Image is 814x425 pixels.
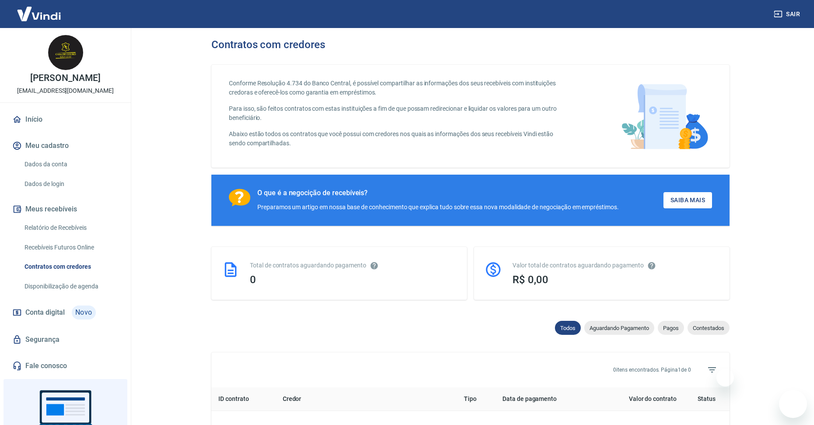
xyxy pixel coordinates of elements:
p: Abaixo estão todos os contratos que você possui com credores nos quais as informações dos seus re... [229,130,567,148]
a: Contratos com credores [21,258,120,276]
th: Data de pagamento [495,387,594,411]
p: [PERSON_NAME] [30,74,100,83]
svg: Esses contratos não se referem à Vindi, mas sim a outras instituições. [370,261,379,270]
div: Pagos [658,321,684,335]
p: 0 itens encontrados. Página 1 de 0 [613,366,691,374]
div: Todos [555,321,581,335]
a: Dados de login [21,175,120,193]
th: Status [684,387,730,411]
th: ID contrato [211,387,276,411]
div: Valor total de contratos aguardando pagamento [512,261,719,270]
span: R$ 0,00 [512,274,548,286]
a: Fale conosco [11,356,120,376]
th: Tipo [457,387,495,411]
span: Filtros [702,359,723,380]
iframe: Botão para abrir a janela de mensagens [779,390,807,418]
a: Saiba Mais [663,192,712,208]
span: Conta digital [25,306,65,319]
span: Todos [555,325,581,331]
a: Segurança [11,330,120,349]
div: Total de contratos aguardando pagamento [250,261,456,270]
div: Preparamos um artigo em nossa base de conhecimento que explica tudo sobre essa nova modalidade de... [257,203,619,212]
a: Disponibilização de agenda [21,277,120,295]
a: Conta digitalNovo [11,302,120,323]
p: Para isso, são feitos contratos com estas instituições a fim de que possam redirecionar e liquida... [229,104,567,123]
div: 0 [250,274,456,286]
button: Meus recebíveis [11,200,120,219]
a: Início [11,110,120,129]
img: Vindi [11,0,67,27]
span: Contestados [688,325,730,331]
button: Meu cadastro [11,136,120,155]
p: [EMAIL_ADDRESS][DOMAIN_NAME] [17,86,114,95]
th: Valor do contrato [594,387,684,411]
div: O que é a negocição de recebíveis? [257,189,619,197]
span: Pagos [658,325,684,331]
img: Ícone com um ponto de interrogação. [229,189,250,207]
span: Novo [72,306,96,320]
div: Contestados [688,321,730,335]
div: Aguardando Pagamento [584,321,654,335]
svg: O valor comprometido não se refere a pagamentos pendentes na Vindi e sim como garantia a outras i... [647,261,656,270]
a: Dados da conta [21,155,120,173]
img: 08a53025-34e7-4c2a-b49c-e62a41d0fbfe.jpeg [48,35,83,70]
a: Recebíveis Futuros Online [21,239,120,256]
p: Conforme Resolução 4.734 do Banco Central, é possível compartilhar as informações dos seus recebí... [229,79,567,97]
span: Aguardando Pagamento [584,325,654,331]
th: Credor [276,387,457,411]
h3: Contratos com credores [211,39,325,51]
img: main-image.9f1869c469d712ad33ce.png [617,79,712,154]
a: Relatório de Recebíveis [21,219,120,237]
iframe: Fechar mensagem [716,369,734,386]
button: Sair [772,6,803,22]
